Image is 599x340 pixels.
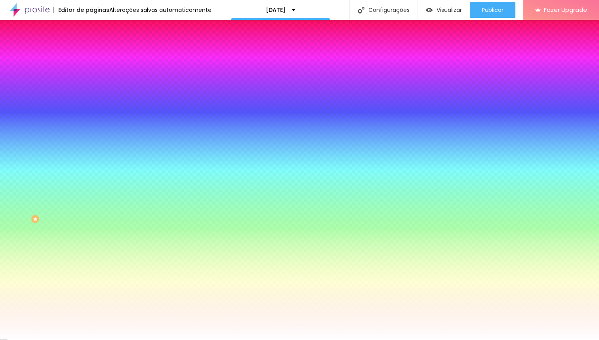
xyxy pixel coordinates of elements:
img: view-1.svg [426,7,433,13]
div: Alterações salvas automaticamente [109,7,212,13]
p: [DATE] [266,7,286,13]
span: Publicar [482,7,504,13]
span: Visualizar [437,7,462,13]
button: Visualizar [418,2,470,18]
div: Editor de páginas [53,7,109,13]
button: Publicar [470,2,515,18]
img: Icone [358,7,364,13]
span: Fazer Upgrade [544,6,587,13]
